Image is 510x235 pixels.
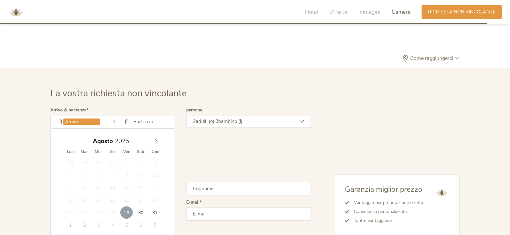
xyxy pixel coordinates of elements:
[106,150,120,154] span: Gio
[134,181,147,194] span: Agosto 16, 2025
[196,118,215,125] span: adulti (o),
[148,150,162,154] span: Dom
[120,169,133,181] span: Agosto 8, 2025
[349,198,423,207] li: Vantaggio per prenotazione diretta
[120,194,133,206] span: Agosto 22, 2025
[64,181,77,194] span: Agosto 11, 2025
[77,150,92,154] span: Mar
[106,169,119,181] span: Agosto 7, 2025
[92,194,105,206] span: Agosto 20, 2025
[134,194,147,206] span: Agosto 23, 2025
[186,207,311,221] input: E-mail
[78,219,91,231] span: Settembre 2, 2025
[64,219,77,231] span: Settembre 1, 2025
[64,156,77,169] span: Luglio 28, 2025
[134,156,147,169] span: Agosto 2, 2025
[92,206,105,219] span: Agosto 27, 2025
[148,169,161,181] span: Agosto 10, 2025
[120,219,133,231] span: Settembre 5, 2025
[92,169,105,181] span: Agosto 6, 2025
[305,8,318,16] span: Hotel
[92,156,105,169] span: Luglio 30, 2025
[148,181,161,194] span: Agosto 17, 2025
[78,169,91,181] span: Agosto 5, 2025
[434,184,450,200] img: AMONTI & LUNARIS Wellnessresort
[92,181,105,194] span: Agosto 13, 2025
[78,194,91,206] span: Agosto 19, 2025
[134,219,147,231] span: Settembre 6, 2025
[120,156,133,169] span: Agosto 1, 2025
[148,206,161,219] span: Agosto 31, 2025
[349,216,423,225] li: Tariffe vantaggiose
[218,118,243,125] span: bambino (i)
[64,194,77,206] span: Agosto 18, 2025
[93,138,113,144] span: Agosto
[358,8,380,16] span: Immagini
[106,206,119,219] span: Agosto 28, 2025
[120,206,133,219] span: Agosto 29, 2025
[120,150,134,154] span: Ven
[186,200,202,205] label: E-mail
[148,156,161,169] span: Agosto 3, 2025
[148,219,161,231] span: Settembre 7, 2025
[63,118,100,125] input: Arrivo
[106,181,119,194] span: Agosto 14, 2025
[106,194,119,206] span: Agosto 21, 2025
[428,9,496,15] span: Richiesta non vincolante
[78,156,91,169] span: Luglio 29, 2025
[132,118,168,125] input: Partenza
[186,108,202,112] label: persone
[64,169,77,181] span: Agosto 4, 2025
[186,182,311,195] input: Cognome
[50,108,89,112] label: Arrivo & partenza
[392,8,410,16] span: Camere
[78,181,91,194] span: Agosto 12, 2025
[148,194,161,206] span: Agosto 24, 2025
[63,150,77,154] span: Lun
[92,219,105,231] span: Settembre 3, 2025
[349,207,423,216] li: Consulenza personalizzata
[134,150,148,154] span: Sab
[134,206,147,219] span: Agosto 30, 2025
[113,137,134,145] input: Year
[92,150,106,154] span: Mer
[106,219,119,231] span: Settembre 4, 2025
[78,206,91,219] span: Agosto 26, 2025
[215,118,218,125] span: 0
[134,169,147,181] span: Agosto 9, 2025
[329,8,347,16] span: Offerte
[409,56,455,61] span: Come raggiungerci
[64,206,77,219] span: Agosto 25, 2025
[193,118,196,125] span: 2
[6,3,26,22] img: AMONTI & LUNARIS Wellnessresort
[106,156,119,169] span: Luglio 31, 2025
[50,87,187,100] span: La vostra richiesta non vincolante
[345,184,422,194] span: Garanzia miglior prezzo
[6,10,26,14] a: AMONTI & LUNARIS Wellnessresort
[120,181,133,194] span: Agosto 15, 2025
